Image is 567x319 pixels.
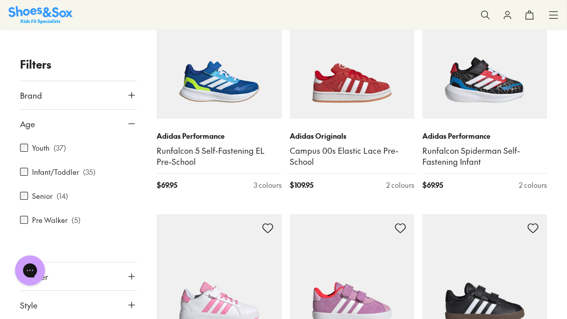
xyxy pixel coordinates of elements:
a: Shoes & Sox [9,6,73,24]
button: Style [20,291,137,319]
div: 2 colours [386,180,414,190]
p: Adidas Performance [157,131,281,141]
label: Senior [32,191,53,201]
span: $ 69.95 [422,180,443,190]
p: ( 14 ) [57,191,68,201]
p: Adidas Performance [422,131,547,141]
label: Infant/Toddler [32,167,79,177]
p: ( 5 ) [72,215,81,225]
span: Age [20,118,35,130]
button: Gender [20,262,137,290]
span: Brand [20,89,42,101]
span: $ 109.95 [290,180,313,190]
a: Runfalcon 5 Self-Fastening EL Pre-School [157,145,281,167]
label: Pre Walker [32,215,68,225]
iframe: Gorgias live chat messenger [10,252,50,289]
button: Brand [20,81,137,109]
p: ( 35 ) [83,167,96,177]
button: Age [20,110,137,138]
p: Filters [20,56,137,73]
div: 3 colours [254,180,282,190]
p: ( 37 ) [54,143,66,153]
span: Style [20,299,38,311]
p: Adidas Originals [290,131,414,141]
span: $ 69.95 [157,180,177,190]
a: Campus 00s Elastic Lace Pre-School [290,145,414,167]
a: Runfalcon Spiderman Self-Fastening Infant [422,145,547,167]
img: SNS_Logo_Responsive.svg [9,6,73,24]
div: 2 colours [519,180,547,190]
label: Youth [32,143,50,153]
